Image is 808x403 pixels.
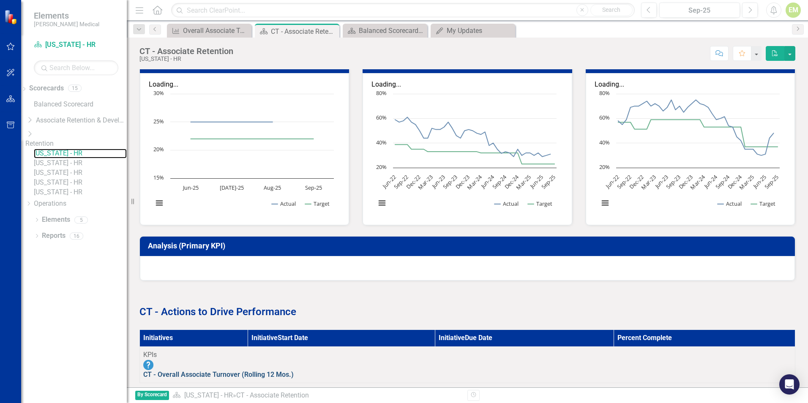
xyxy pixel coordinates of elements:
[153,117,164,125] text: 25%
[599,163,610,171] text: 20%
[184,391,233,399] a: [US_STATE] - HR
[762,173,780,191] text: Sep-25
[34,188,127,197] a: [US_STATE] - HR
[34,11,99,21] span: Elements
[528,200,553,207] button: Show Target
[737,173,755,191] text: Mar-25
[70,232,83,240] div: 16
[139,56,233,62] div: [US_STATE] - HR
[371,80,563,90] div: Loading...
[599,114,610,121] text: 60%
[454,173,471,191] text: Dec-23
[595,90,786,216] div: Chart. Highcharts interactive chart.
[189,120,274,124] g: Actual, line 1 of 2 with 4 data points.
[220,184,244,191] text: [DATE]-25
[34,100,127,109] a: Balanced Scorecard
[143,360,153,370] img: No Information
[149,90,338,216] svg: Interactive chart
[590,4,633,16] button: Search
[182,184,199,191] text: Jun-25
[135,391,169,400] span: By Scorecard
[662,5,737,16] div: Sep-25
[140,346,795,383] td: Double-Click to Edit Right Click for Context Menu
[371,90,563,216] div: Chart. Highcharts interactive chart.
[264,184,281,191] text: Aug-25
[74,216,88,223] div: 5
[393,173,410,191] text: Sep-22
[183,25,249,36] div: Overall Associate Turnover (Rolling 12 Mos.)
[36,116,127,125] a: Associate Retention & Development
[376,197,388,209] button: View chart menu, Chart
[433,25,513,36] a: My Updates
[143,370,294,378] a: CT - Overall Associate Turnover (Rolling 12 Mos.)
[599,89,610,97] text: 80%
[371,90,561,216] svg: Interactive chart
[171,3,635,18] input: Search ClearPoint...
[271,26,337,37] div: CT - Associate Retention
[494,200,519,207] button: Show Actual
[172,391,461,400] div: »
[169,25,249,36] a: Overall Associate Turnover (Rolling 12 Mos.)
[659,3,740,18] button: Sep-25
[149,90,340,216] div: Chart. Highcharts interactive chart.
[503,173,521,191] text: Dec-24
[143,350,792,360] div: KPIs
[153,174,164,181] text: 15%
[628,173,645,191] text: Dec-22
[236,391,309,399] div: CT - Associate Retention
[416,173,434,191] text: Mar-23
[439,333,610,343] div: Initiative Due Date
[305,184,322,191] text: Sep-25
[42,215,70,225] a: Elements
[376,114,387,121] text: 60%
[251,333,432,343] div: Initiative Start Date
[442,173,459,191] text: Sep-23
[479,173,496,190] text: Jun-24
[34,158,127,168] a: [US_STATE] - HR
[466,173,484,191] text: Mar-24
[405,173,422,191] text: Dec-22
[153,89,164,97] text: 30%
[376,89,387,97] text: 80%
[4,9,20,25] img: ClearPoint Strategy
[540,173,557,191] text: Sep-25
[718,200,742,207] button: Show Actual
[639,173,657,191] text: Mar-23
[786,3,801,18] button: EM
[381,173,398,190] text: Jun-22
[34,168,127,178] a: [US_STATE] - HR
[595,80,786,90] div: Loading...
[528,173,545,190] text: Jun-25
[34,40,118,50] a: [US_STATE] - HR
[153,197,165,209] button: View chart menu, Chart
[688,173,707,191] text: Mar-24
[68,85,82,92] div: 15
[272,200,296,207] button: Show Actual
[599,139,610,146] text: 40%
[615,173,633,191] text: Sep-22
[751,173,767,190] text: Jun-25
[148,242,790,250] h3: Analysis (Primary KPI)
[430,173,447,190] text: Jun-23
[779,374,800,395] div: Open Intercom Messenger
[652,173,669,190] text: Jun-23
[491,173,508,191] text: Sep-24
[617,333,792,343] div: Percent Complete
[34,21,99,27] small: [PERSON_NAME] Medical
[376,139,387,146] text: 40%
[34,178,127,188] a: [US_STATE] - HR
[34,199,127,209] a: Operations
[726,173,743,191] text: Dec-24
[599,197,611,209] button: View chart menu, Chart
[603,173,620,190] text: Jun-22
[42,231,66,241] a: Reports
[515,173,532,191] text: Mar-25
[359,25,425,36] div: Balanced Scorecard Welcome Page
[664,173,682,191] text: Sep-23
[447,25,513,36] div: My Updates
[34,149,127,158] a: [US_STATE] - HR
[751,200,776,207] button: Show Target
[139,306,296,318] strong: CT - Actions to Drive Performance
[602,6,620,13] span: Search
